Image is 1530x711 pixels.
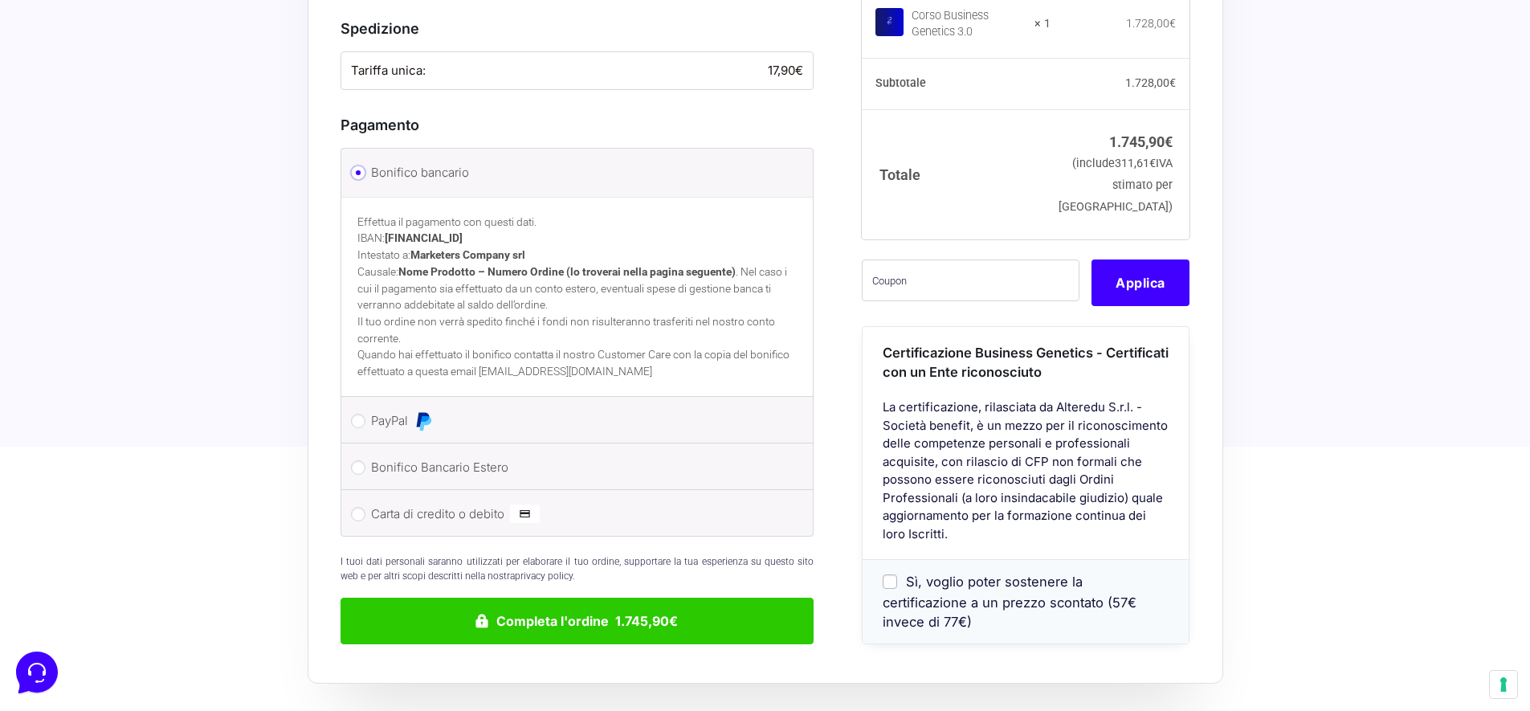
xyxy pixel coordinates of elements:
img: dark [51,116,84,148]
h3: Pagamento [341,114,814,136]
button: Le tue preferenze relative al consenso per le tecnologie di tracciamento [1490,671,1517,698]
bdi: 1.745,90 [1109,133,1173,150]
p: Help [249,538,270,553]
button: Help [210,516,308,553]
p: I tuoi dati personali saranno utilizzati per elaborare il tuo ordine, supportare la tua esperienz... [341,554,814,583]
th: Totale [862,109,1051,239]
img: PayPal [414,411,433,431]
h2: Hello from Marketers 👋 [13,13,270,64]
div: La certificazione, rilasciata da Alteredu S.r.l. - Società benefit, è un mezzo per il riconoscime... [863,398,1189,559]
label: Carta di credito o debito [371,502,778,526]
label: Tariffa unica: [351,62,804,80]
img: dark [77,116,109,148]
span: 311,61 [1115,157,1156,170]
bdi: 1.728,00 [1125,76,1176,89]
p: Home [48,538,75,553]
span: Your Conversations [26,90,130,103]
span: € [795,63,803,78]
p: Quando hai effettuato il bonifico contatta il nostro Customer Care con la copia del bonifico effe... [357,346,798,379]
strong: [FINANCIAL_ID] [385,231,463,244]
span: Sì, voglio poter sostenere la certificazione a un prezzo scontato (57€ invece di 77€) [883,574,1136,630]
input: Search for an Article... [36,259,263,276]
span: Start a Conversation [116,170,225,183]
label: Bonifico bancario [371,161,778,185]
button: Messages [112,516,210,553]
bdi: 17,90 [768,63,803,78]
strong: Nome Prodotto – Numero Ordine (lo troverai nella pagina seguente) [398,265,736,278]
img: Corso Business Genetics 3.0 [875,8,904,36]
small: (include IVA stimato per [GEOGRAPHIC_DATA]) [1059,157,1173,214]
iframe: Customerly Messenger Launcher [13,648,61,697]
input: Sì, voglio poter sostenere la certificazione a un prezzo scontato (57€ invece di 77€) [883,574,897,589]
strong: Marketers Company srl [410,248,525,261]
h3: Spedizione [341,18,814,39]
span: Find an Answer [26,225,109,238]
img: dark [26,116,58,148]
button: Start a Conversation [26,161,296,193]
p: Messages [138,538,184,553]
img: Carta di credito o debito [510,505,540,524]
a: Open Help Center [200,225,296,238]
span: Certificazione Business Genetics - Certificati con un Ente riconosciuto [883,344,1169,380]
button: Applica [1091,259,1189,305]
span: € [1149,157,1156,170]
p: Effettua il pagamento con questi dati. IBAN: Intestato a: Causale: . Nel caso i cui il pagamento ... [357,214,798,313]
span: € [1169,76,1176,89]
bdi: 1.728,00 [1126,17,1176,30]
strong: × 1 [1034,16,1051,32]
a: privacy policy [515,570,573,582]
label: Bonifico Bancario Estero [371,456,778,480]
button: Home [13,516,112,553]
input: Coupon [862,259,1079,300]
span: € [1165,133,1173,150]
label: PayPal [371,409,778,433]
p: Il tuo ordine non verrà spedito finché i fondi non risulteranno trasferiti nel nostro conto corre... [357,313,798,346]
th: Subtotale [862,58,1051,109]
span: € [1169,17,1176,30]
button: Completa l'ordine 1.745,90€ [341,598,814,644]
div: Corso Business Genetics 3.0 [912,8,1024,40]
